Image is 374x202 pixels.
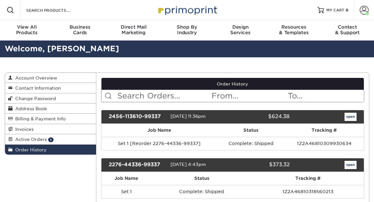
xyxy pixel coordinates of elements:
a: Invoices [5,124,96,134]
div: Marketing [107,24,160,35]
th: Job Name [101,172,152,185]
a: Billing & Payment Info [5,114,96,124]
div: & Templates [267,24,321,35]
th: Status [152,172,252,185]
span: Change Password [13,96,56,101]
a: open [345,113,357,121]
a: DesignServices [214,20,267,41]
th: Tracking # [252,172,364,185]
span: Design [214,24,267,30]
span: 0 [346,8,349,12]
input: To... [287,90,364,102]
a: Change Password [5,93,96,104]
th: Status [217,124,284,137]
a: BusinessCards [54,20,107,41]
div: & Support [320,24,374,35]
span: Account Overview [13,75,57,80]
div: $624.38 [228,113,295,121]
span: Address Book [13,106,47,111]
span: 1 [48,137,54,142]
a: Resources& Templates [267,20,321,41]
div: 2456-113610-99337 [104,113,171,121]
input: From... [211,90,287,102]
span: Business [54,24,107,30]
div: $373.32 [228,161,295,169]
a: Account Overview [5,73,96,83]
a: Active Orders 1 [5,134,96,144]
span: Shop By [160,24,214,30]
span: Invoices [13,127,34,132]
a: Order History [101,78,364,90]
th: Tracking # [284,124,364,137]
td: 1Z2A46810309930634 [284,137,364,150]
span: MY CART [326,8,345,13]
span: Resources [267,24,321,30]
span: Contact Information [13,85,61,91]
div: Cards [54,24,107,35]
a: Address Book [5,104,96,114]
span: [DATE] 4:43pm [171,162,206,167]
th: Job Name [101,124,218,137]
span: Order History [13,147,47,152]
input: Search Orders... [117,90,211,102]
td: Complete: Shipped [217,137,284,150]
td: Set 1 [101,185,152,198]
a: Direct MailMarketing [107,20,160,41]
a: Contact& Support [320,20,374,41]
a: open [345,161,357,169]
td: 1Z2A46810318560213 [252,185,364,198]
div: Services [214,24,267,35]
span: Contact [320,24,374,30]
span: Active Orders [13,137,47,142]
span: Billing & Payment Info [13,116,66,121]
a: Contact Information [5,83,96,93]
input: SEARCH PRODUCTS..... [26,6,87,14]
td: Set 1 [Reorder 2276-44336-99337] [101,137,218,150]
span: Direct Mail [107,24,160,30]
a: Order History [5,145,96,155]
td: Complete: Shipped [152,185,252,198]
img: Primoprint [155,3,219,17]
div: 2276-44336-99337 [104,161,171,169]
span: [DATE] 11:36pm [171,114,206,119]
div: Industry [160,24,214,35]
a: Shop ByIndustry [160,20,214,41]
